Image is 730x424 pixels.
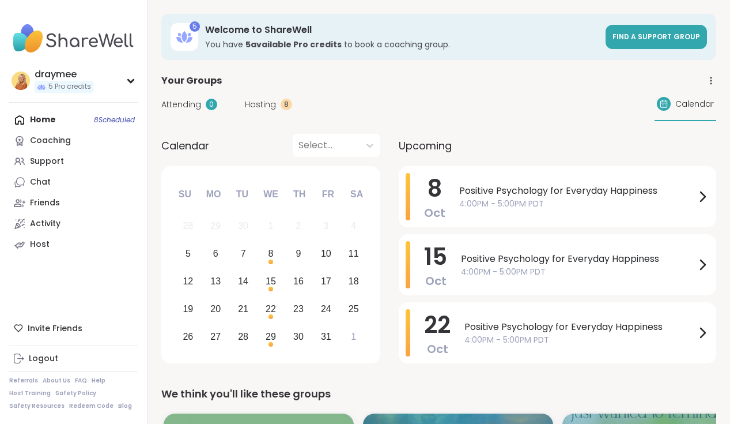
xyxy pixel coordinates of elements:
[213,246,218,261] div: 6
[464,320,695,334] span: Positive Psychology for Everyday Happiness
[293,329,304,344] div: 30
[174,212,367,350] div: month 2025-10
[161,74,222,88] span: Your Groups
[351,218,356,234] div: 4
[30,239,50,250] div: Host
[231,242,256,267] div: Choose Tuesday, October 7th, 2025
[399,138,452,153] span: Upcoming
[266,301,276,317] div: 22
[266,273,276,289] div: 15
[183,218,193,234] div: 28
[313,269,338,294] div: Choose Friday, October 17th, 2025
[341,324,366,349] div: Choose Saturday, November 1st, 2025
[176,297,201,321] div: Choose Sunday, October 19th, 2025
[206,99,217,110] div: 0
[203,214,228,239] div: Not available Monday, September 29th, 2025
[427,341,448,357] span: Oct
[612,32,700,42] span: Find a support group
[313,214,338,239] div: Not available Friday, October 3rd, 2025
[161,138,209,153] span: Calendar
[9,318,138,339] div: Invite Friends
[428,172,442,205] span: 8
[461,266,695,278] span: 4:00PM - 5:00PM PDT
[186,246,191,261] div: 5
[203,297,228,321] div: Choose Monday, October 20th, 2025
[259,269,283,294] div: Choose Wednesday, October 15th, 2025
[75,377,87,385] a: FAQ
[349,301,359,317] div: 25
[259,297,283,321] div: Choose Wednesday, October 22nd, 2025
[48,82,91,92] span: 5 Pro credits
[35,68,93,81] div: draymee
[321,246,331,261] div: 10
[245,99,276,111] span: Hosting
[459,198,695,210] span: 4:00PM - 5:00PM PDT
[259,214,283,239] div: Not available Wednesday, October 1st, 2025
[231,214,256,239] div: Not available Tuesday, September 30th, 2025
[176,214,201,239] div: Not available Sunday, September 28th, 2025
[9,377,38,385] a: Referrals
[321,301,331,317] div: 24
[9,130,138,151] a: Coaching
[9,348,138,369] a: Logout
[459,184,695,198] span: Positive Psychology for Everyday Happiness
[296,218,301,234] div: 2
[296,246,301,261] div: 9
[266,329,276,344] div: 29
[287,182,312,207] div: Th
[238,329,248,344] div: 28
[9,402,65,410] a: Safety Resources
[43,377,70,385] a: About Us
[231,324,256,349] div: Choose Tuesday, October 28th, 2025
[341,214,366,239] div: Not available Saturday, October 4th, 2025
[258,182,283,207] div: We
[30,218,60,230] div: Activity
[606,25,707,49] a: Find a support group
[259,242,283,267] div: Choose Wednesday, October 8th, 2025
[201,182,226,207] div: Mo
[9,172,138,193] a: Chat
[210,301,221,317] div: 20
[293,301,304,317] div: 23
[69,402,114,410] a: Redeem Code
[238,273,248,289] div: 14
[12,72,30,90] img: draymee
[425,273,447,289] span: Oct
[183,329,193,344] div: 26
[203,242,228,267] div: Choose Monday, October 6th, 2025
[293,273,304,289] div: 16
[281,99,292,110] div: 8
[241,246,246,261] div: 7
[9,389,51,397] a: Host Training
[126,137,135,146] iframe: Spotlight
[229,182,255,207] div: Tu
[9,213,138,234] a: Activity
[464,334,695,346] span: 4:00PM - 5:00PM PDT
[313,242,338,267] div: Choose Friday, October 10th, 2025
[341,297,366,321] div: Choose Saturday, October 25th, 2025
[341,269,366,294] div: Choose Saturday, October 18th, 2025
[286,297,311,321] div: Choose Thursday, October 23rd, 2025
[461,252,695,266] span: Positive Psychology for Everyday Happiness
[30,177,51,188] div: Chat
[92,377,105,385] a: Help
[30,156,64,167] div: Support
[176,324,201,349] div: Choose Sunday, October 26th, 2025
[238,218,248,234] div: 30
[9,151,138,172] a: Support
[30,135,71,147] div: Coaching
[161,99,201,111] span: Attending
[259,324,283,349] div: Choose Wednesday, October 29th, 2025
[210,329,221,344] div: 27
[176,269,201,294] div: Choose Sunday, October 12th, 2025
[424,241,447,273] span: 15
[210,273,221,289] div: 13
[118,402,132,410] a: Blog
[9,234,138,255] a: Host
[205,39,599,50] h3: You have to book a coaching group.
[286,269,311,294] div: Choose Thursday, October 16th, 2025
[313,297,338,321] div: Choose Friday, October 24th, 2025
[675,98,714,110] span: Calendar
[238,301,248,317] div: 21
[286,214,311,239] div: Not available Thursday, October 2nd, 2025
